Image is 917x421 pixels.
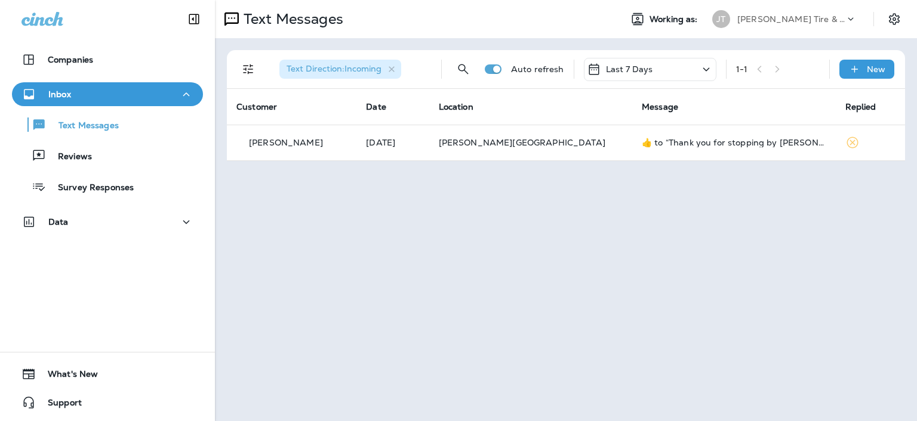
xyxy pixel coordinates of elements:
[642,138,826,147] div: ​👍​ to “ Thank you for stopping by Jensen Tire & Auto - Galvin Road. Please take 30 seconds to le...
[177,7,211,31] button: Collapse Sidebar
[12,82,203,106] button: Inbox
[642,101,678,112] span: Message
[279,60,401,79] div: Text Direction:Incoming
[36,369,98,383] span: What's New
[606,64,653,74] p: Last 7 Days
[12,174,203,199] button: Survey Responses
[12,48,203,72] button: Companies
[287,63,381,74] span: Text Direction : Incoming
[12,362,203,386] button: What's New
[439,137,605,148] span: [PERSON_NAME][GEOGRAPHIC_DATA]
[736,64,747,74] div: 1 - 1
[48,55,93,64] p: Companies
[236,57,260,81] button: Filters
[46,151,92,163] p: Reviews
[12,210,203,234] button: Data
[712,10,730,28] div: JT
[650,14,700,24] span: Working as:
[48,89,71,99] p: Inbox
[12,112,203,137] button: Text Messages
[867,64,885,74] p: New
[845,101,876,112] span: Replied
[47,120,119,132] p: Text Messages
[236,101,277,112] span: Customer
[737,14,845,24] p: [PERSON_NAME] Tire & Auto
[249,138,323,147] p: [PERSON_NAME]
[48,217,69,227] p: Data
[884,8,905,30] button: Settings
[239,10,343,28] p: Text Messages
[46,182,134,194] p: Survey Responses
[439,101,473,112] span: Location
[366,101,386,112] span: Date
[511,64,564,74] p: Auto refresh
[366,138,419,147] p: Aug 24, 2025 12:44 PM
[451,57,475,81] button: Search Messages
[12,143,203,168] button: Reviews
[12,391,203,414] button: Support
[36,398,82,412] span: Support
